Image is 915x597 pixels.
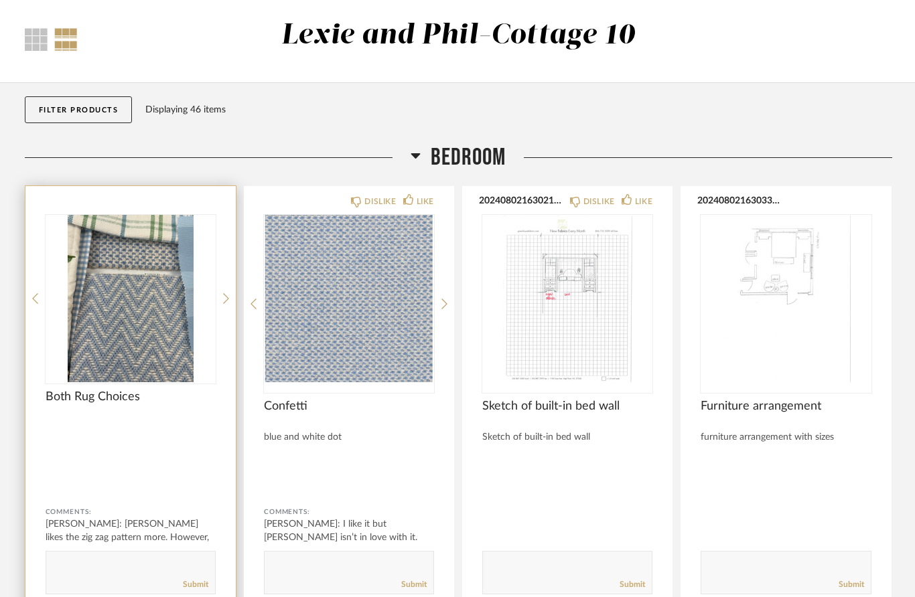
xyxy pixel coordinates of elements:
[482,215,652,382] img: undefined
[635,195,652,208] div: LIKE
[25,96,133,123] button: Filter Products
[264,215,434,382] img: undefined
[46,390,216,404] span: Both Rug Choices
[145,102,886,117] div: Displaying 46 items
[701,399,871,414] span: Furniture arrangement
[364,195,396,208] div: DISLIKE
[583,195,615,208] div: DISLIKE
[701,215,871,382] div: 0
[401,579,427,590] a: Submit
[46,215,216,382] img: undefined
[839,579,864,590] a: Submit
[701,432,871,443] div: furniture arrangement with sizes
[46,505,216,519] div: Comments:
[482,399,652,414] span: Sketch of built-in bed wall
[281,21,635,50] div: Lexie and Phil-Cottage 10
[183,579,208,590] a: Submit
[264,399,434,414] span: Confetti
[46,517,216,558] div: [PERSON_NAME]: [PERSON_NAME] likes the zig zag pattern more. However, we are worried it will b...
[264,505,434,519] div: Comments:
[479,195,564,205] button: 20240802163021156.pdf
[264,215,434,382] div: 0
[697,195,782,205] button: 20240802163033230.pdf
[482,432,652,443] div: Sketch of built-in bed wall
[620,579,645,590] a: Submit
[417,195,434,208] div: LIKE
[264,432,434,443] div: blue and white dot
[431,143,506,172] span: Bedroom
[482,215,652,382] div: 0
[701,215,871,382] img: undefined
[264,517,434,558] div: [PERSON_NAME]: I like it but [PERSON_NAME] isn’t in love with it. Will you put the first option i...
